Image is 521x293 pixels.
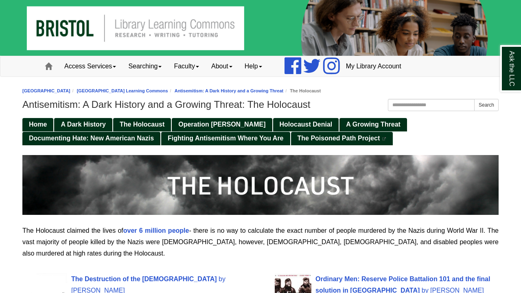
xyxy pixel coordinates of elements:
[58,56,122,77] a: Access Services
[22,87,499,95] nav: breadcrumb
[113,118,171,131] a: The Holocaust
[22,227,499,257] span: The Holocaust claimed the lives of - there is no way to calculate the exact number of people murd...
[239,56,268,77] a: Help
[54,118,112,131] a: A Dark History
[280,121,333,128] span: Holocaust Denial
[161,132,290,145] a: Fighting Antisemitism Where You Are
[168,56,205,77] a: Faculty
[340,56,407,77] a: My Library Account
[77,88,168,93] a: [GEOGRAPHIC_DATA] Learning Commons
[29,135,154,142] span: Documenting Hate: New American Nazis
[298,135,380,142] span: The Poisoned Path Project
[22,99,499,110] h1: Antisemitism: A Dark History and a Growing Threat: The Holocaust
[219,276,225,282] span: by
[382,137,387,141] i: This link opens in a new window
[22,132,160,145] a: Documenting Hate: New American Nazis
[205,56,239,77] a: About
[71,276,217,282] span: The Destruction of the [DEMOGRAPHIC_DATA]
[178,121,265,128] span: Operation [PERSON_NAME]
[22,88,70,93] a: [GEOGRAPHIC_DATA]
[22,118,53,131] a: Home
[122,56,168,77] a: Searching
[120,121,164,128] span: The Holocaust
[273,118,339,131] a: Holocaust Denial
[339,118,407,131] a: A Growing Threat
[168,135,283,142] span: Fighting Antisemitism Where You Are
[175,88,284,93] a: Antisemitism: A Dark History and a Growing Threat
[22,117,499,145] div: Guide Pages
[291,132,393,145] a: The Poisoned Path Project
[61,121,106,128] span: A Dark History
[346,121,401,128] span: A Growing Threat
[123,227,189,234] a: over 6 million people
[283,87,321,95] li: The Holocaust
[474,99,499,111] button: Search
[22,155,499,215] img: The Holocaust
[29,121,47,128] span: Home
[172,118,272,131] a: Operation [PERSON_NAME]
